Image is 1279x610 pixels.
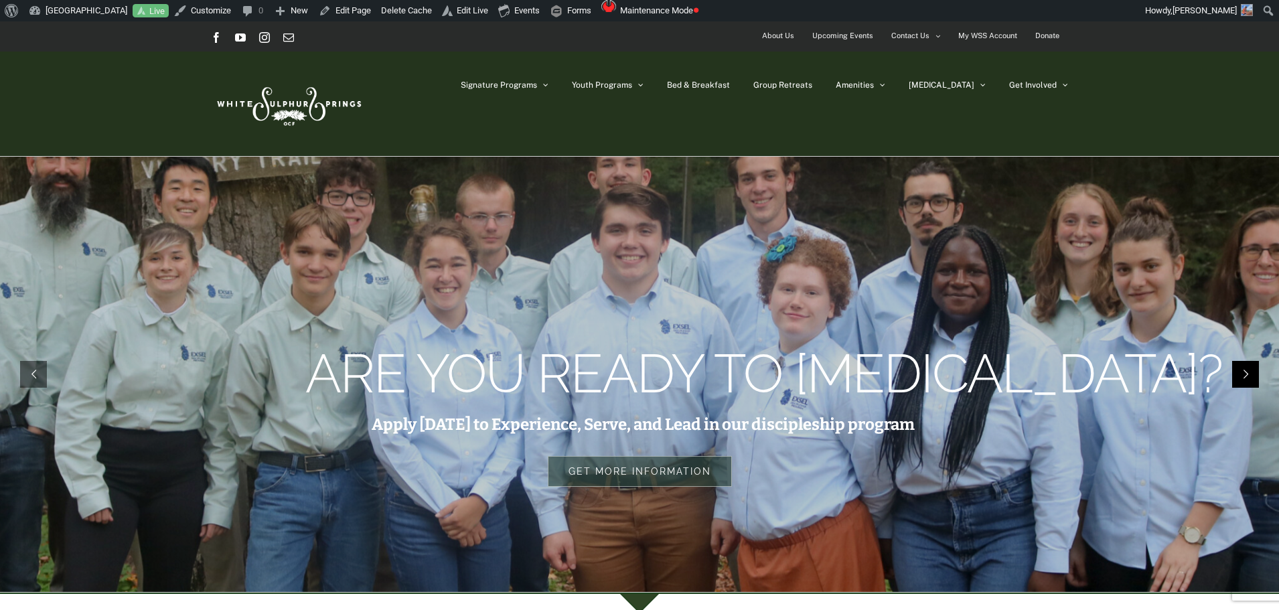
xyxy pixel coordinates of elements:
span: Get Involved [1009,81,1057,89]
a: Amenities [836,52,885,119]
span: Amenities [836,81,874,89]
span: Signature Programs [461,81,537,89]
a: Signature Programs [461,52,548,119]
span: Upcoming Events [812,26,873,46]
a: Contact Us [883,21,949,51]
a: My WSS Account [950,21,1026,51]
span: Youth Programs [572,81,632,89]
span: About Us [762,26,794,46]
img: SusannePappal-66x66.jpg [1241,4,1253,16]
a: Get Involved [1009,52,1068,119]
rs-layer: are you ready to [MEDICAL_DATA]? [305,359,1222,389]
span: Group Retreats [753,81,812,89]
a: Youth Programs [572,52,644,119]
span: [MEDICAL_DATA] [909,81,974,89]
nav: Main Menu [461,52,1068,119]
rs-layer: Apply [DATE] to Experience, Serve, and Lead in our discipleship program [372,417,915,432]
a: Group Retreats [753,52,812,119]
a: [MEDICAL_DATA] [909,52,986,119]
span: Bed & Breakfast [667,81,730,89]
rs-layer: Get more information [548,456,732,487]
a: Live [133,4,169,18]
a: Bed & Breakfast [667,52,730,119]
nav: Secondary Menu [753,21,1068,51]
span: My WSS Account [958,26,1017,46]
span: [PERSON_NAME] [1173,5,1237,15]
a: About Us [753,21,803,51]
span: Donate [1035,26,1059,46]
a: Donate [1027,21,1068,51]
img: White Sulphur Springs Logo [211,72,365,135]
a: Upcoming Events [804,21,882,51]
span: Contact Us [891,26,929,46]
